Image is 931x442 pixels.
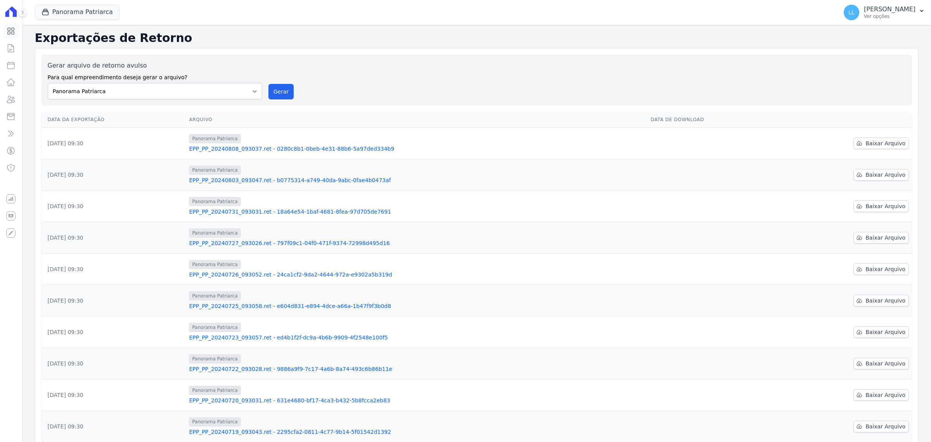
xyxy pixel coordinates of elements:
[189,134,241,143] span: Panorama Patriarca
[853,295,909,306] a: Baixar Arquivo
[42,254,186,285] td: [DATE] 09:30
[853,358,909,369] a: Baixar Arquivo
[189,323,241,332] span: Panorama Patriarca
[853,389,909,401] a: Baixar Arquivo
[42,348,186,379] td: [DATE] 09:30
[853,263,909,275] a: Baixar Arquivo
[189,176,644,184] a: EPP_PP_20240803_093047.ret - b0775314-a749-40da-9abc-0fae4b0473af
[189,334,644,341] a: EPP_PP_20240723_093057.ret - ed4b1f2f-dc9a-4b6b-9909-4f2548e100f5
[647,112,777,128] th: Data de Download
[865,139,905,147] span: Baixar Arquivo
[189,302,644,310] a: EPP_PP_20240725_093058.ret - e604d831-e894-4dce-a66a-1b47f9f3b0d8
[853,200,909,212] a: Baixar Arquivo
[865,423,905,430] span: Baixar Arquivo
[42,191,186,222] td: [DATE] 09:30
[865,171,905,179] span: Baixar Arquivo
[864,13,915,19] p: Ver opções
[848,10,855,15] span: LL
[853,326,909,338] a: Baixar Arquivo
[865,360,905,367] span: Baixar Arquivo
[268,84,294,99] button: Gerar
[853,169,909,181] a: Baixar Arquivo
[865,328,905,336] span: Baixar Arquivo
[189,145,644,153] a: EPP_PP_20240808_093037.ret - 0280c8b1-0beb-4e31-88b6-5a97ded334b9
[42,159,186,191] td: [DATE] 09:30
[189,365,644,373] a: EPP_PP_20240722_093028.ret - 9886a9f9-7c17-4a6b-8a74-493c6b86b11e
[189,208,644,216] a: EPP_PP_20240731_093031.ret - 18a64e54-1baf-4681-8fea-97d705de7691
[189,260,241,269] span: Panorama Patriarca
[42,379,186,411] td: [DATE] 09:30
[189,197,241,206] span: Panorama Patriarca
[42,112,186,128] th: Data da Exportação
[865,265,905,273] span: Baixar Arquivo
[42,317,186,348] td: [DATE] 09:30
[35,31,919,45] h2: Exportações de Retorno
[865,297,905,305] span: Baixar Arquivo
[42,222,186,254] td: [DATE] 09:30
[838,2,931,23] button: LL [PERSON_NAME] Ver opções
[853,421,909,432] a: Baixar Arquivo
[189,271,644,278] a: EPP_PP_20240726_093052.ret - 24ca1cf2-9da2-4644-972a-e9302a5b319d
[42,285,186,317] td: [DATE] 09:30
[189,239,644,247] a: EPP_PP_20240727_093026.ret - 797f09c1-04f0-471f-9374-72998d495d16
[189,165,241,175] span: Panorama Patriarca
[189,428,644,436] a: EPP_PP_20240719_093043.ret - 2295cfa2-0811-4c77-9b14-5f01542d1392
[853,232,909,244] a: Baixar Arquivo
[186,112,647,128] th: Arquivo
[42,128,186,159] td: [DATE] 09:30
[35,5,119,19] button: Panorama Patriarca
[865,391,905,399] span: Baixar Arquivo
[48,61,262,70] label: Gerar arquivo de retorno avulso
[865,202,905,210] span: Baixar Arquivo
[48,70,262,82] label: Para qual empreendimento deseja gerar o arquivo?
[189,386,241,395] span: Panorama Patriarca
[189,417,241,426] span: Panorama Patriarca
[189,354,241,364] span: Panorama Patriarca
[189,397,644,404] a: EPP_PP_20240720_093031.ret - 631e4680-bf17-4ca3-b432-5b8fcca2eb83
[853,137,909,149] a: Baixar Arquivo
[189,228,241,238] span: Panorama Patriarca
[189,291,241,301] span: Panorama Patriarca
[864,5,915,13] p: [PERSON_NAME]
[865,234,905,242] span: Baixar Arquivo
